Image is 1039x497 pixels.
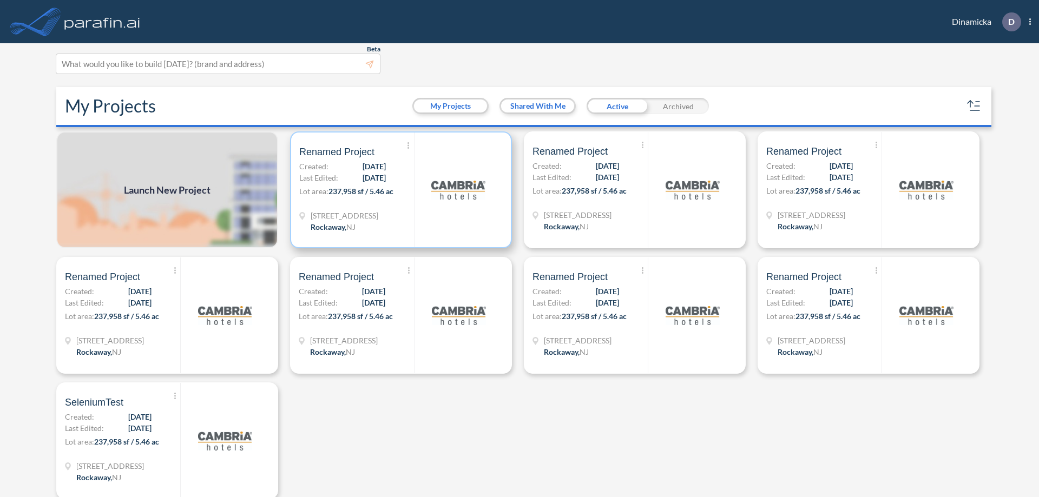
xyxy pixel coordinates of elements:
[766,171,805,183] span: Last Edited:
[362,297,385,308] span: [DATE]
[766,145,841,158] span: Renamed Project
[432,288,486,342] img: logo
[362,286,385,297] span: [DATE]
[899,288,953,342] img: logo
[65,411,94,422] span: Created:
[65,270,140,283] span: Renamed Project
[65,437,94,446] span: Lot area:
[299,187,328,196] span: Lot area:
[830,171,853,183] span: [DATE]
[580,347,589,356] span: NJ
[76,347,112,356] span: Rockaway ,
[795,186,860,195] span: 237,958 sf / 5.46 ac
[532,160,562,171] span: Created:
[363,161,386,172] span: [DATE]
[311,221,356,233] div: Rockaway, NJ
[299,172,338,183] span: Last Edited:
[596,171,619,183] span: [DATE]
[328,312,393,321] span: 237,958 sf / 5.46 ac
[562,312,627,321] span: 237,958 sf / 5.46 ac
[532,286,562,297] span: Created:
[532,145,608,158] span: Renamed Project
[76,460,144,472] span: 321 Mt Hope Ave
[532,270,608,283] span: Renamed Project
[112,473,121,482] span: NJ
[310,335,378,346] span: 321 Mt Hope Ave
[778,335,845,346] span: 321 Mt Hope Ave
[367,45,380,54] span: Beta
[778,346,823,357] div: Rockaway, NJ
[198,414,252,468] img: logo
[830,160,853,171] span: [DATE]
[414,100,487,112] button: My Projects
[56,131,278,248] img: add
[778,222,813,231] span: Rockaway ,
[587,98,648,114] div: Active
[766,186,795,195] span: Lot area:
[311,222,346,231] span: Rockaway ,
[299,297,338,308] span: Last Edited:
[299,145,374,158] span: Renamed Project
[532,312,562,321] span: Lot area:
[596,160,619,171] span: [DATE]
[65,297,104,308] span: Last Edited:
[65,96,156,116] h2: My Projects
[299,161,328,172] span: Created:
[76,335,144,346] span: 321 Mt Hope Ave
[299,312,328,321] span: Lot area:
[1008,17,1015,26] p: D
[544,221,589,232] div: Rockaway, NJ
[76,473,112,482] span: Rockaway ,
[501,100,574,112] button: Shared With Me
[299,286,328,297] span: Created:
[311,210,378,221] span: 321 Mt Hope Ave
[328,187,393,196] span: 237,958 sf / 5.46 ac
[899,163,953,217] img: logo
[94,312,159,321] span: 237,958 sf / 5.46 ac
[124,183,211,197] span: Launch New Project
[62,11,142,32] img: logo
[766,160,795,171] span: Created:
[830,297,853,308] span: [DATE]
[310,346,355,357] div: Rockaway, NJ
[65,312,94,321] span: Lot area:
[310,347,346,356] span: Rockaway ,
[544,209,611,221] span: 321 Mt Hope Ave
[346,347,355,356] span: NJ
[596,297,619,308] span: [DATE]
[544,335,611,346] span: 321 Mt Hope Ave
[965,97,983,115] button: sort
[112,347,121,356] span: NJ
[544,346,589,357] div: Rockaway, NJ
[544,347,580,356] span: Rockaway ,
[936,12,1031,31] div: Dinamicka
[363,172,386,183] span: [DATE]
[532,297,571,308] span: Last Edited:
[666,288,720,342] img: logo
[580,222,589,231] span: NJ
[766,297,805,308] span: Last Edited:
[128,422,152,434] span: [DATE]
[346,222,356,231] span: NJ
[198,288,252,342] img: logo
[128,286,152,297] span: [DATE]
[532,171,571,183] span: Last Edited:
[128,411,152,422] span: [DATE]
[76,472,121,483] div: Rockaway, NJ
[65,422,104,434] span: Last Edited:
[562,186,627,195] span: 237,958 sf / 5.46 ac
[778,221,823,232] div: Rockaway, NJ
[532,186,562,195] span: Lot area:
[544,222,580,231] span: Rockaway ,
[596,286,619,297] span: [DATE]
[65,286,94,297] span: Created:
[94,437,159,446] span: 237,958 sf / 5.46 ac
[778,209,845,221] span: 321 Mt Hope Ave
[766,286,795,297] span: Created:
[648,98,709,114] div: Archived
[813,347,823,356] span: NJ
[766,312,795,321] span: Lot area:
[65,396,123,409] span: SeleniumTest
[766,270,841,283] span: Renamed Project
[813,222,823,231] span: NJ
